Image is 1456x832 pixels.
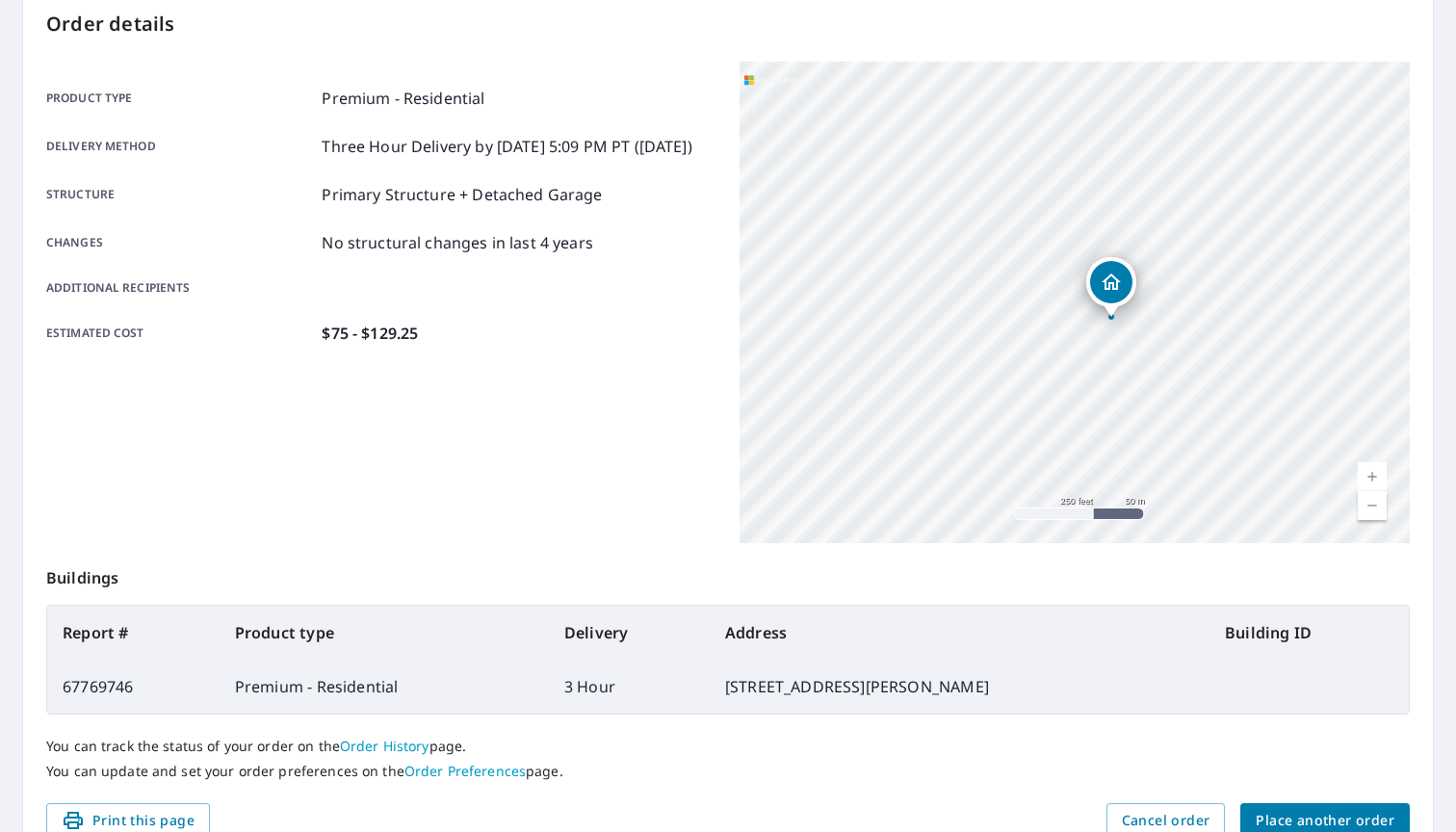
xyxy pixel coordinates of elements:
th: Building ID [1209,606,1409,660]
p: Premium - Residential [322,87,484,110]
td: 3 Hour [549,660,710,714]
p: Primary Structure + Detached Garage [322,183,602,206]
p: No structural changes in last 4 years [322,231,593,254]
th: Product type [220,606,549,660]
p: You can track the status of your order on the page. [46,738,1410,755]
a: Order Preferences [404,762,526,780]
th: Delivery [549,606,710,660]
p: Additional recipients [46,279,314,297]
a: Current Level 17, Zoom In [1358,462,1387,491]
div: Dropped pin, building 1, Residential property, 1284 Bryant St Palo Alto, CA 94301 [1086,257,1136,317]
p: Changes [46,231,314,254]
p: Estimated cost [46,322,314,345]
td: 67769746 [47,660,220,714]
th: Report # [47,606,220,660]
td: [STREET_ADDRESS][PERSON_NAME] [710,660,1209,714]
p: Delivery method [46,135,314,158]
p: Order details [46,10,1410,39]
p: Three Hour Delivery by [DATE] 5:09 PM PT ([DATE]) [322,135,691,158]
p: Product type [46,87,314,110]
th: Address [710,606,1209,660]
p: Buildings [46,543,1410,605]
a: Order History [340,737,429,755]
p: $75 - $129.25 [322,322,418,345]
td: Premium - Residential [220,660,549,714]
p: Structure [46,183,314,206]
a: Current Level 17, Zoom Out [1358,491,1387,520]
p: You can update and set your order preferences on the page. [46,763,1410,780]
